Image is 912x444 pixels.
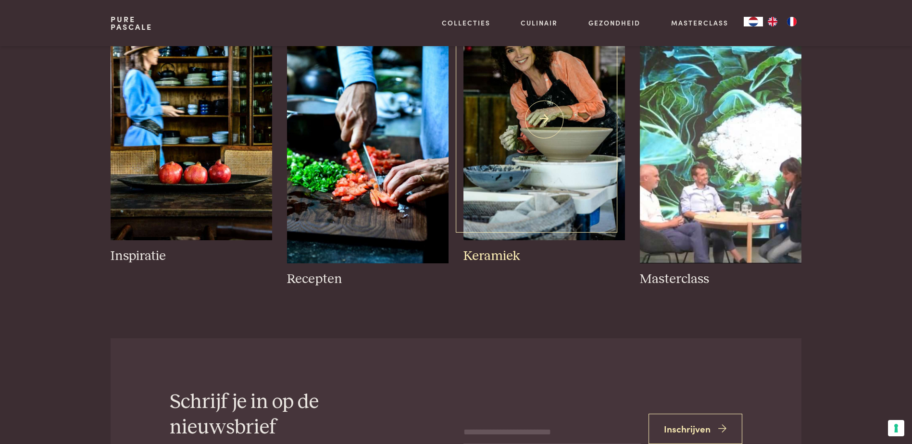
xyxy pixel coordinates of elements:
a: pure-pascale-naessens-Schermafbeelding 7 Masterclass [640,22,801,287]
h3: Inspiratie [111,248,272,265]
a: NL [744,17,763,26]
h2: Schrijf je in op de nieuwsbrief [170,390,390,441]
a: EN [763,17,782,26]
a: Masterclass [671,18,728,28]
img: pure-pascale-naessens-Schermafbeelding 7 [640,22,801,263]
a: houtwerk1_0.jpg Recepten [287,22,448,287]
h3: Keramiek [463,248,625,265]
a: Collecties [442,18,490,28]
aside: Language selected: Nederlands [744,17,801,26]
a: FR [782,17,801,26]
button: Inschrijven [649,414,743,444]
ul: Language list [763,17,801,26]
img: houtwerk1_0.jpg [287,22,448,263]
button: Uw voorkeuren voor toestemming voor trackingtechnologieën [888,420,904,436]
h3: Recepten [287,271,448,288]
div: Language [744,17,763,26]
a: Culinair [521,18,558,28]
h3: Masterclass [640,271,801,288]
a: PurePascale [111,15,152,31]
a: Gezondheid [588,18,640,28]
